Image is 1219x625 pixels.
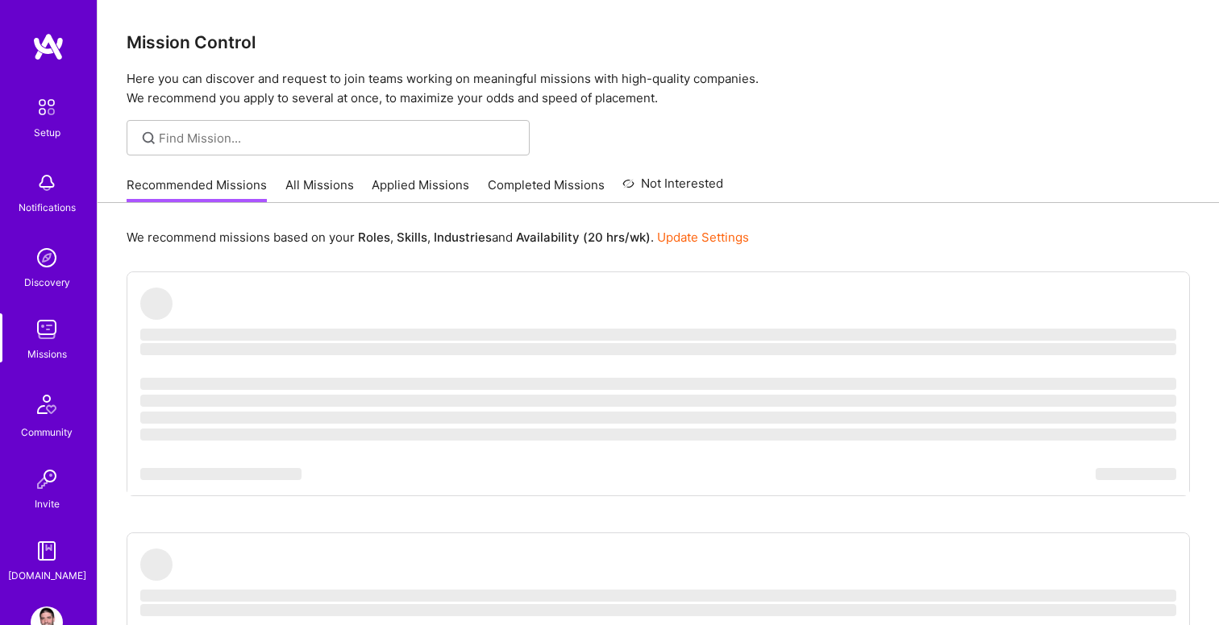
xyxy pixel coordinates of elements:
[30,90,64,124] img: setup
[139,129,158,147] i: icon SearchGrey
[127,176,267,203] a: Recommended Missions
[31,167,63,199] img: bell
[358,230,390,245] b: Roles
[397,230,427,245] b: Skills
[31,463,63,495] img: Invite
[488,176,605,203] a: Completed Missions
[34,124,60,141] div: Setup
[127,69,1190,108] p: Here you can discover and request to join teams working on meaningful missions with high-quality ...
[516,230,651,245] b: Availability (20 hrs/wk)
[27,346,67,362] div: Missions
[32,32,64,61] img: logo
[159,130,518,147] input: Find Mission...
[31,535,63,567] img: guide book
[127,229,749,246] p: We recommend missions based on your , , and .
[434,230,492,245] b: Industries
[19,199,76,216] div: Notifications
[8,567,86,584] div: [DOMAIN_NAME]
[24,274,70,291] div: Discovery
[127,32,1190,52] h3: Mission Control
[372,176,469,203] a: Applied Missions
[285,176,354,203] a: All Missions
[35,495,60,512] div: Invite
[31,242,63,274] img: discovery
[31,313,63,346] img: teamwork
[622,174,723,203] a: Not Interested
[21,424,73,441] div: Community
[657,230,749,245] a: Update Settings
[27,385,66,424] img: Community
